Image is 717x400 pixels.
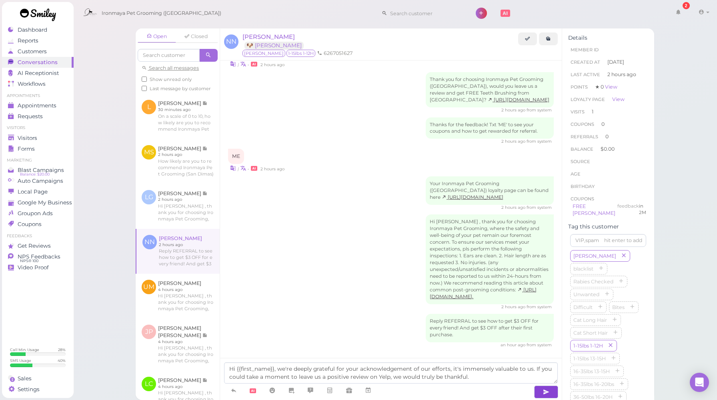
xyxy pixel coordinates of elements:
a: [URL][DOMAIN_NAME]. [430,287,537,299]
a: Visitors [2,133,74,143]
a: Video Proof [2,262,74,273]
span: NN [224,34,238,49]
span: Auto Campaigns [18,178,63,184]
span: Cat Long Hair [572,317,609,323]
span: from system [527,304,552,309]
span: Video Proof [18,264,49,271]
span: blacklist [572,266,595,272]
span: from system [527,342,552,347]
a: View [612,96,625,102]
span: 36-50lbs 16-20H [572,394,614,400]
li: Visitors [2,125,74,131]
a: NPS Feedbacks NPS® 100 [2,251,74,262]
li: Feedbacks [2,233,74,239]
span: 1-15lbs 1-12H [572,343,605,349]
span: Created At [571,59,600,65]
a: Closed [177,30,215,42]
a: Appointments [2,100,74,111]
a: FREE [PERSON_NAME] [573,203,615,216]
div: Thank you for choosing Ironmaya Pet Grooming ([GEOGRAPHIC_DATA]), would you leave us a review and... [426,72,554,107]
span: Local Page [18,188,48,195]
a: Sales [2,373,74,384]
input: Search customer [387,7,465,20]
span: Coupons [18,221,42,228]
span: Referrals [571,134,598,139]
div: • [228,60,554,68]
span: [PERSON_NAME] [242,33,295,40]
li: 0 [568,118,648,131]
span: Conversations [18,59,58,66]
span: Bites [611,304,626,310]
div: ME [228,149,244,164]
a: Customers [2,46,74,57]
div: Details [568,34,648,41]
span: Points [571,84,588,90]
div: 28 % [58,347,66,352]
span: Blast Campaigns [18,167,64,174]
div: feedback [617,203,639,217]
a: View [605,84,617,90]
i: | [238,166,239,172]
span: $0.00 [601,146,615,152]
a: Open [138,30,176,43]
input: Last message by customer [142,86,147,91]
span: Last Active [571,72,600,77]
span: NPS Feedbacks [18,253,60,260]
div: Tag this customer [568,223,648,230]
span: Loyalty page [571,97,605,102]
span: from system [527,205,552,210]
span: 2 hours ago [607,71,636,78]
span: age [571,171,581,177]
span: Settings [18,386,40,393]
li: Marketing [2,158,74,163]
span: Appointments [18,102,56,109]
span: 09/30/2025 02:49pm [501,304,527,309]
span: Cat Short Hair [572,330,609,336]
div: Expires at2025-11-29 11:59pm [639,203,646,217]
input: VIP,spam [570,234,646,247]
span: Last message by customer [150,86,211,91]
span: Difficult [572,304,594,310]
a: Get Reviews [2,240,74,251]
div: Call Min. Usage [10,347,39,352]
span: Reports [18,37,38,44]
span: Birthday [571,184,595,189]
span: from system [527,139,552,144]
span: Visits [571,109,585,115]
div: 40 % [58,358,66,363]
a: Dashboard [2,24,74,35]
li: 0 [568,130,648,143]
a: Coupons [2,219,74,230]
span: [DATE] [607,59,624,66]
span: Google My Business [18,199,72,206]
span: Member ID [571,47,599,53]
span: AI Receptionist [18,70,59,77]
span: Balance [571,146,595,152]
span: 09/30/2025 02:18pm [501,139,527,144]
span: Coupons [571,121,594,127]
span: 1-15lbs 13-15H [572,356,607,362]
input: Search customer [138,49,200,62]
div: SMS Usage [10,358,31,363]
span: 16-35lbs 13-15H [572,368,611,374]
div: Your Ironmaya Pet Grooming ([GEOGRAPHIC_DATA]) loyalty page can be found here [426,176,554,205]
span: 09/30/2025 02:13pm [260,62,284,67]
span: Balance: $20.00 [20,171,50,178]
a: 🐶 [PERSON_NAME] [244,42,304,49]
div: Hi [PERSON_NAME] , thank you for choosing Ironmaya Pet Grooming, where the safety and well-being ... [426,214,554,304]
div: 2 [683,2,690,9]
a: Google My Business [2,197,74,208]
span: Visitors [18,135,37,141]
a: Workflows [2,79,74,89]
span: ★ 0 [595,84,617,90]
li: 6267051627 [315,50,354,57]
li: Appointments [2,93,74,99]
span: 09/30/2025 03:13pm [501,342,527,347]
li: 1 [568,105,648,118]
span: Dashboard [18,26,47,33]
span: NPS® 100 [20,258,38,264]
a: Blast Campaigns Balance: $20.00 [2,165,74,176]
span: 09/30/2025 02:19pm [260,166,284,172]
span: Customers [18,48,47,55]
span: Forms [18,145,35,152]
